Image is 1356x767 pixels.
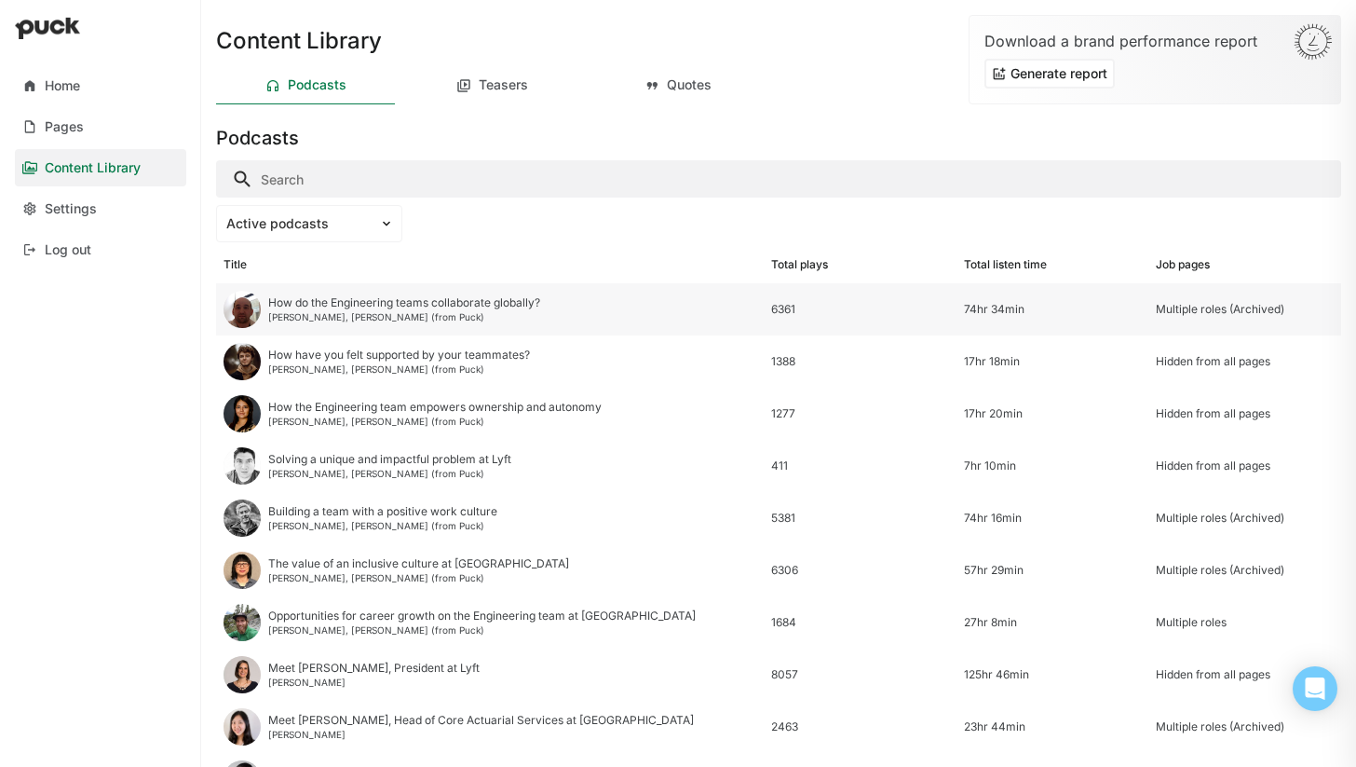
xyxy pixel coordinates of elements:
[964,459,1142,473] div: 7hr 10min
[1294,23,1333,61] img: Sun-D3Rjj4Si.svg
[45,78,80,94] div: Home
[771,512,949,525] div: 5381
[964,564,1142,577] div: 57hr 29min
[1156,564,1334,577] div: Multiple roles (Archived)
[964,616,1142,629] div: 27hr 8min
[268,349,530,362] div: How have you felt supported by your teammates?
[268,572,569,583] div: [PERSON_NAME], [PERSON_NAME] (from Puck)
[15,190,186,227] a: Settings
[771,258,828,271] div: Total plays
[771,303,949,316] div: 6361
[268,729,694,740] div: [PERSON_NAME]
[268,609,696,623] div: Opportunities for career growth on the Engineering team at [GEOGRAPHIC_DATA]
[1156,668,1334,681] div: Hidden from all pages
[771,668,949,681] div: 8057
[771,720,949,733] div: 2463
[268,662,480,675] div: Meet [PERSON_NAME], President at Lyft
[268,468,511,479] div: [PERSON_NAME], [PERSON_NAME] (from Puck)
[964,668,1142,681] div: 125hr 46min
[45,160,141,176] div: Content Library
[268,677,480,688] div: [PERSON_NAME]
[288,77,346,93] div: Podcasts
[15,67,186,104] a: Home
[268,311,540,322] div: [PERSON_NAME], [PERSON_NAME] (from Puck)
[268,520,497,531] div: [PERSON_NAME], [PERSON_NAME] (from Puck)
[964,303,1142,316] div: 74hr 34min
[1156,258,1210,271] div: Job pages
[771,459,949,473] div: 411
[771,616,949,629] div: 1684
[771,407,949,420] div: 1277
[964,720,1142,733] div: 23hr 44min
[45,119,84,135] div: Pages
[1156,303,1334,316] div: Multiple roles (Archived)
[45,242,91,258] div: Log out
[1156,355,1334,368] div: Hidden from all pages
[268,714,694,727] div: Meet [PERSON_NAME], Head of Core Actuarial Services at [GEOGRAPHIC_DATA]
[984,59,1115,89] button: Generate report
[268,363,530,375] div: [PERSON_NAME], [PERSON_NAME] (from Puck)
[964,407,1142,420] div: 17hr 20min
[479,77,528,93] div: Teasers
[45,201,97,217] div: Settings
[15,149,186,186] a: Content Library
[15,108,186,145] a: Pages
[268,416,602,427] div: [PERSON_NAME], [PERSON_NAME] (from Puck)
[1156,720,1334,733] div: Multiple roles (Archived)
[1156,616,1334,629] div: Multiple roles
[771,355,949,368] div: 1388
[984,31,1325,51] div: Download a brand performance report
[964,512,1142,525] div: 74hr 16min
[964,258,1047,271] div: Total listen time
[667,77,712,93] div: Quotes
[1156,512,1334,525] div: Multiple roles (Archived)
[268,401,602,414] div: How the Engineering team empowers ownership and autonomy
[268,505,497,518] div: Building a team with a positive work culture
[268,557,569,570] div: The value of an inclusive culture at [GEOGRAPHIC_DATA]
[268,453,511,466] div: Solving a unique and impactful problem at Lyft
[216,127,299,149] h3: Podcasts
[771,564,949,577] div: 6306
[268,296,540,309] div: How do the Engineering teams collaborate globally?
[964,355,1142,368] div: 17hr 18min
[224,258,247,271] div: Title
[1293,666,1337,711] div: Open Intercom Messenger
[216,160,1341,198] input: Search
[268,624,696,636] div: [PERSON_NAME], [PERSON_NAME] (from Puck)
[216,30,382,52] h1: Content Library
[1156,407,1334,420] div: Hidden from all pages
[1156,459,1334,473] div: Hidden from all pages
